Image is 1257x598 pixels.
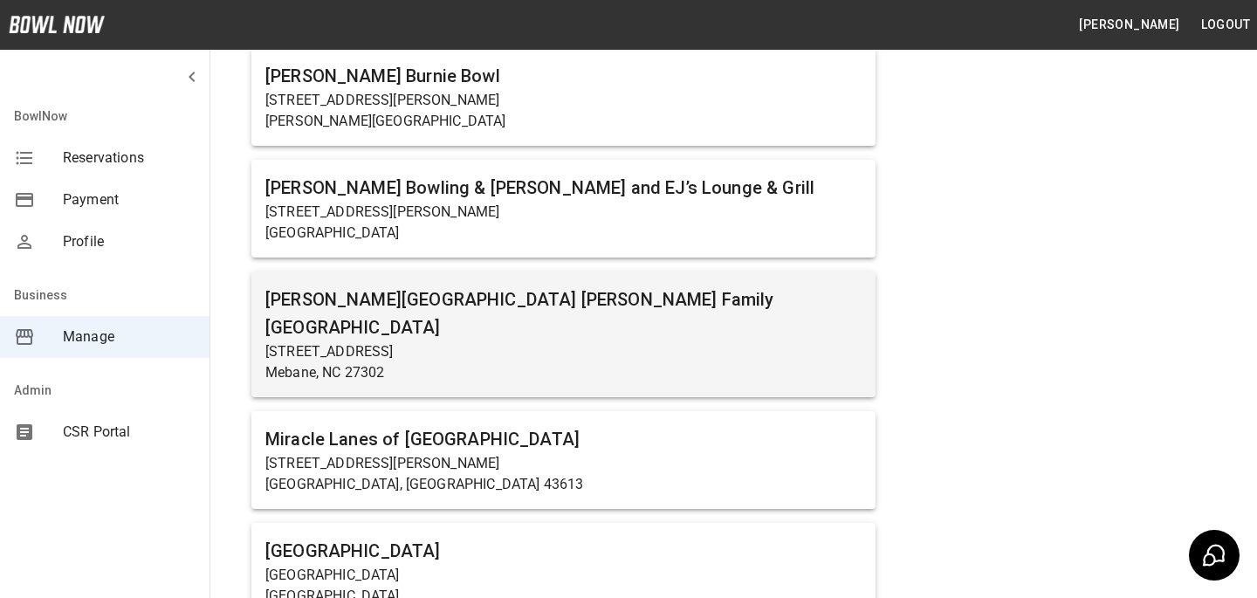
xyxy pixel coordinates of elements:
p: [STREET_ADDRESS] [265,341,862,362]
p: [GEOGRAPHIC_DATA] [265,223,862,244]
h6: [PERSON_NAME] Bowling & [PERSON_NAME] and EJ’s Lounge & Grill [265,174,862,202]
span: Reservations [63,148,196,168]
p: [GEOGRAPHIC_DATA], [GEOGRAPHIC_DATA] 43613 [265,474,862,495]
h6: Miracle Lanes of [GEOGRAPHIC_DATA] [265,425,862,453]
p: [GEOGRAPHIC_DATA] [265,565,862,586]
span: CSR Portal [63,422,196,443]
h6: [PERSON_NAME] Burnie Bowl [265,62,862,90]
img: logo [9,16,105,33]
button: Logout [1194,9,1257,41]
p: [STREET_ADDRESS][PERSON_NAME] [265,90,862,111]
span: Manage [63,326,196,347]
p: [PERSON_NAME][GEOGRAPHIC_DATA] [265,111,862,132]
p: [STREET_ADDRESS][PERSON_NAME] [265,453,862,474]
h6: [GEOGRAPHIC_DATA] [265,537,862,565]
h6: [PERSON_NAME][GEOGRAPHIC_DATA] [PERSON_NAME] Family [GEOGRAPHIC_DATA] [265,285,862,341]
span: Payment [63,189,196,210]
p: [STREET_ADDRESS][PERSON_NAME] [265,202,862,223]
button: [PERSON_NAME] [1072,9,1186,41]
span: Profile [63,231,196,252]
p: Mebane, NC 27302 [265,362,862,383]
